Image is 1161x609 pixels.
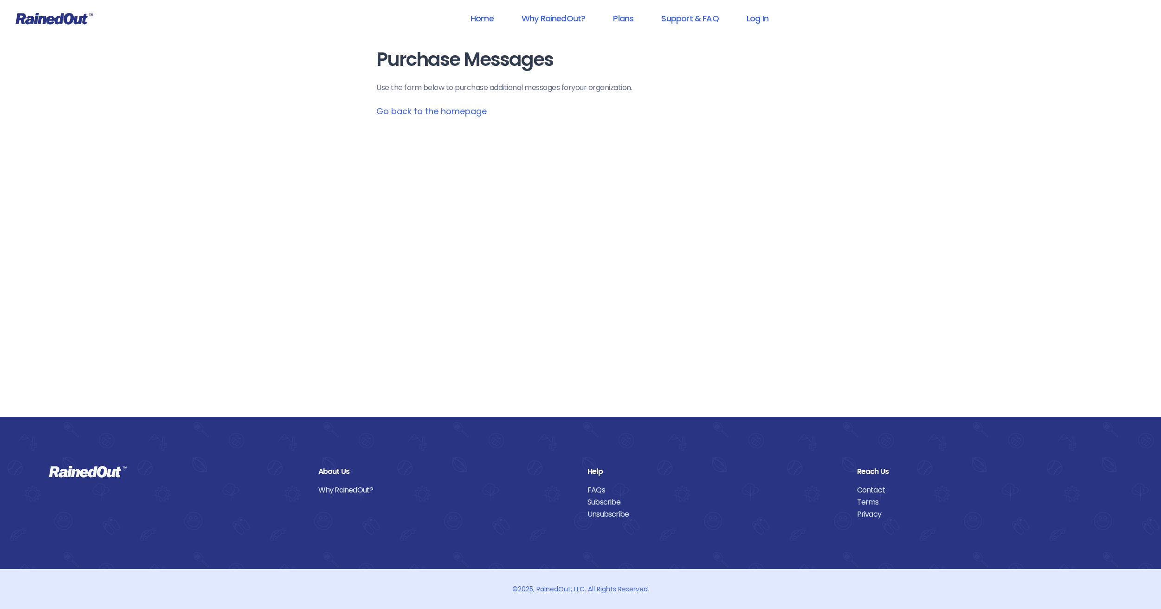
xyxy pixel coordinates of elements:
a: Subscribe [587,496,843,508]
a: Why RainedOut? [318,484,574,496]
div: Reach Us [857,466,1113,478]
div: About Us [318,466,574,478]
p: Use the form below to purchase additional messages for your organization . [376,82,785,93]
a: Why RainedOut? [510,8,598,29]
h1: Purchase Messages [376,49,785,70]
a: Plans [601,8,645,29]
a: Support & FAQ [649,8,730,29]
a: FAQs [587,484,843,496]
a: Contact [857,484,1113,496]
a: Unsubscribe [587,508,843,520]
a: Log In [735,8,780,29]
a: Privacy [857,508,1113,520]
a: Go back to the homepage [376,105,487,117]
div: Help [587,466,843,478]
a: Terms [857,496,1113,508]
a: Home [458,8,506,29]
